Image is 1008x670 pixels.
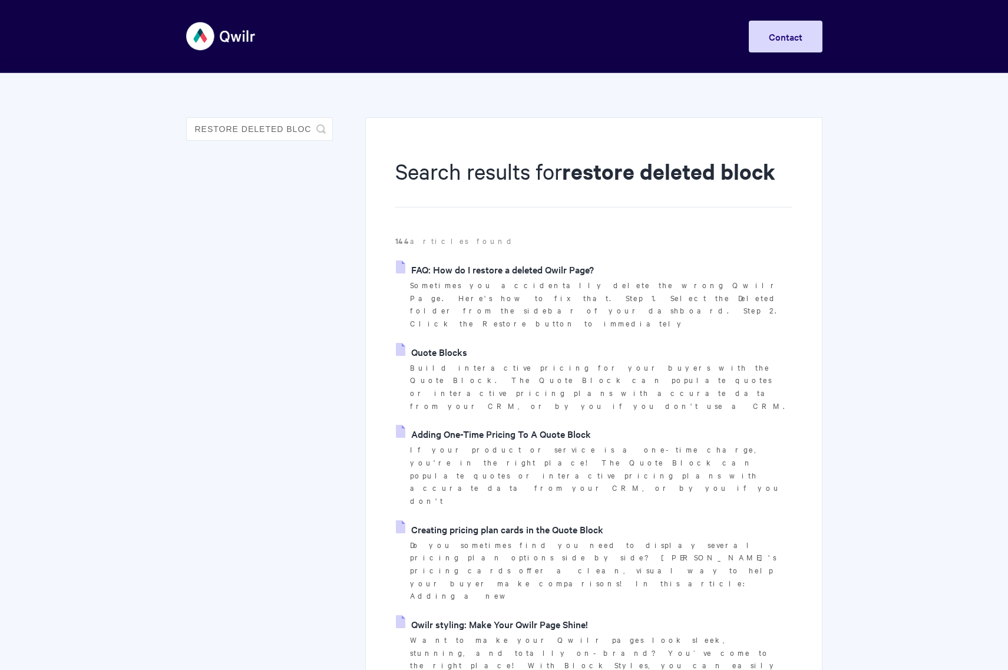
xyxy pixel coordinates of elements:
[396,260,594,278] a: FAQ: How do I restore a deleted Qwilr Page?
[186,14,256,58] img: Qwilr Help Center
[410,539,792,603] p: Do you sometimes find you need to display several pricing plan options side by side? [PERSON_NAME...
[396,425,591,443] a: Adding One-Time Pricing To A Quote Block
[562,157,775,186] strong: restore deleted block
[410,443,792,507] p: If your product or service is a one-time charge, you're in the right place! The Quote Block can p...
[395,156,792,207] h1: Search results for
[396,615,588,633] a: Qwilr styling: Make Your Qwilr Page Shine!
[396,343,467,361] a: Quote Blocks
[410,361,792,412] p: Build interactive pricing for your buyers with the Quote Block. The Quote Block can populate quot...
[749,21,822,52] a: Contact
[395,235,792,247] p: articles found
[410,279,792,330] p: Sometimes you accidentally delete the wrong Qwilr Page. Here's how to fix that. Step 1. Select th...
[395,235,410,246] strong: 144
[396,520,603,538] a: Creating pricing plan cards in the Quote Block
[186,117,333,141] input: Search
